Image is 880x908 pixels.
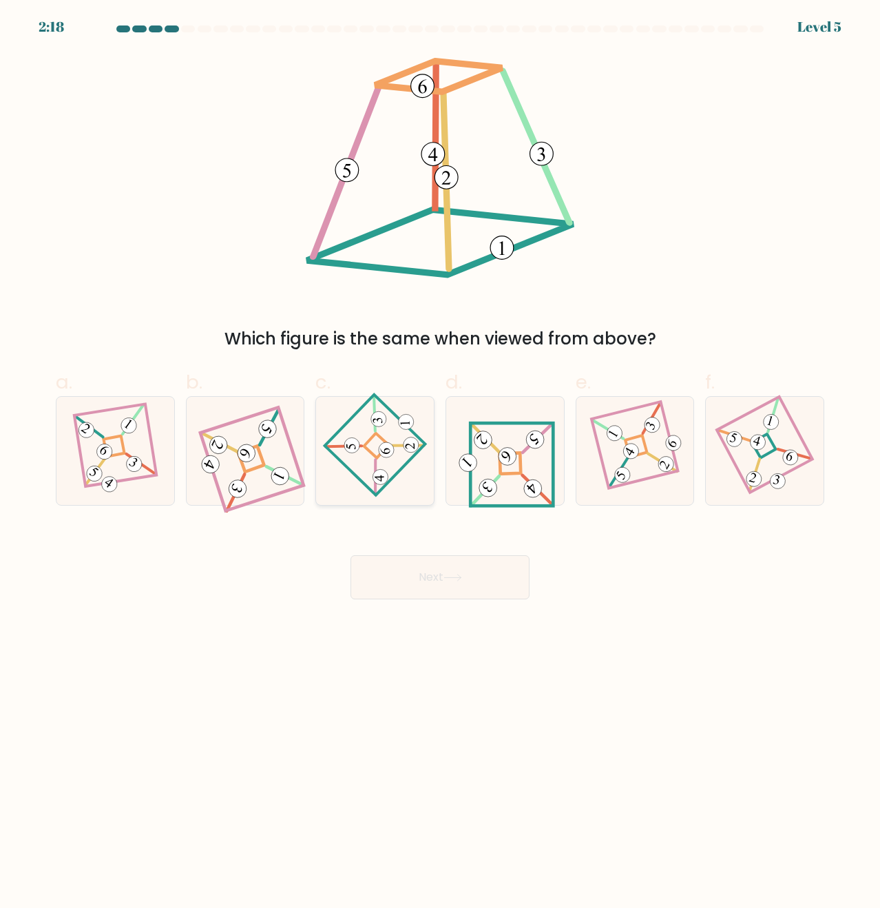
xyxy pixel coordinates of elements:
[186,369,202,395] span: b.
[39,17,64,37] div: 2:18
[797,17,841,37] div: Level 5
[56,369,72,395] span: a.
[446,369,462,395] span: d.
[350,555,530,599] button: Next
[315,369,331,395] span: c.
[705,369,715,395] span: f.
[64,327,816,351] div: Which figure is the same when viewed from above?
[576,369,591,395] span: e.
